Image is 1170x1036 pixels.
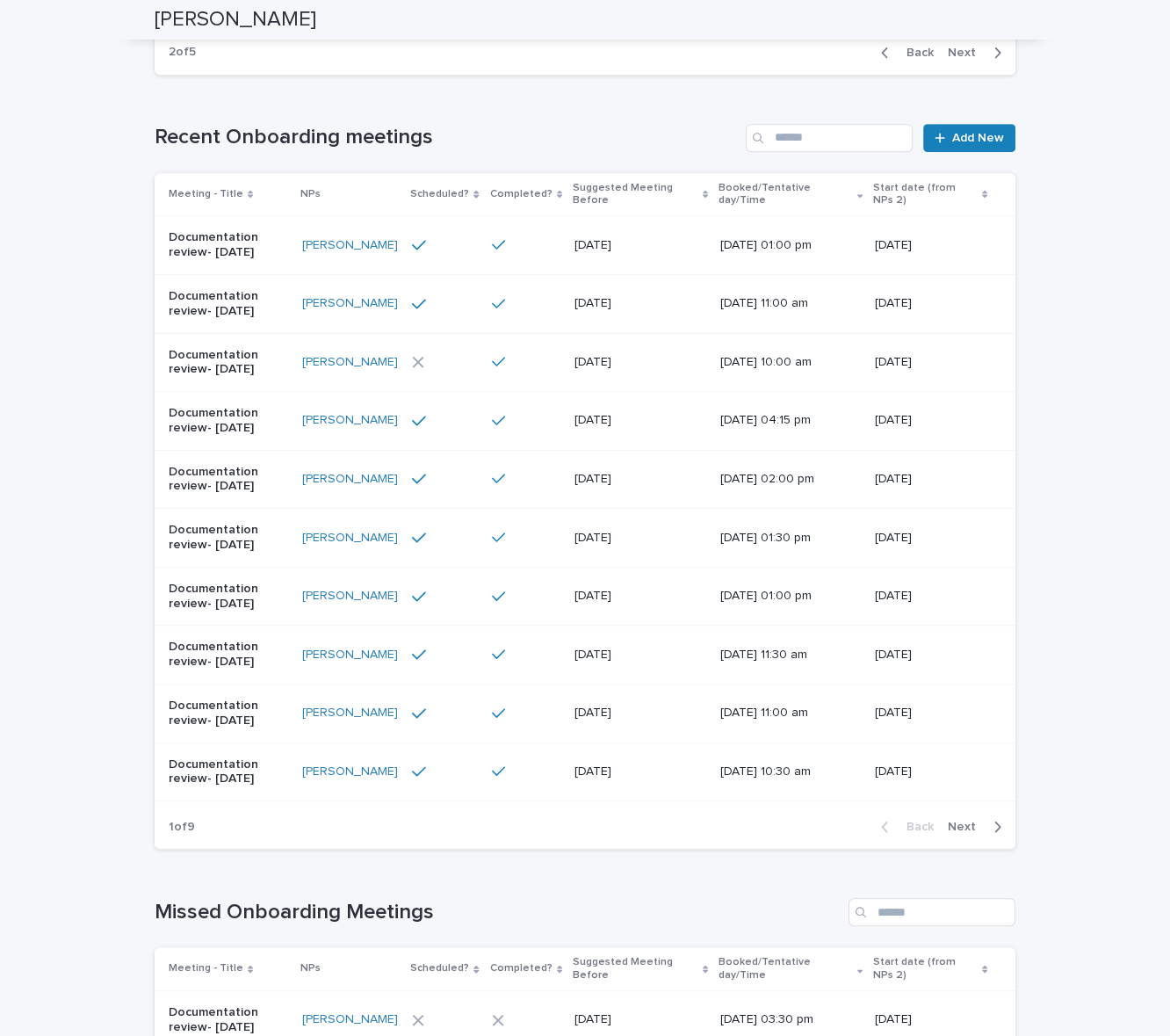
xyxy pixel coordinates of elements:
[155,392,1015,451] tr: Documentation review- [DATE][PERSON_NAME] [DATE][DATE] 04:15 pm[DATE]
[302,531,398,546] a: [PERSON_NAME]
[574,589,700,604] p: [DATE]
[849,898,1015,926] input: Search
[302,1012,398,1027] a: [PERSON_NAME]
[169,757,288,787] p: Documentation review- [DATE]
[169,699,288,728] p: Documentation review- [DATE]
[875,1012,987,1027] p: [DATE]
[720,238,846,253] p: [DATE] 01:00 pm
[302,413,398,428] a: [PERSON_NAME]
[875,296,987,311] p: [DATE]
[302,589,398,604] a: [PERSON_NAME]
[155,900,841,925] h1: Missed Onboarding Meetings
[720,589,846,604] p: [DATE] 01:00 pm
[573,178,698,211] p: Suggested Meeting Before
[300,959,321,978] p: NPs
[574,238,700,253] p: [DATE]
[169,406,288,436] p: Documentation review- [DATE]
[169,289,288,319] p: Documentation review- [DATE]
[410,185,469,204] p: Scheduled?
[875,706,987,721] p: [DATE]
[573,953,698,985] p: Suggested Meeting Before
[952,132,1004,144] span: Add New
[896,821,934,833] span: Back
[719,178,853,211] p: Booked/Tentative day/Time
[574,355,700,370] p: [DATE]
[574,296,700,311] p: [DATE]
[875,648,987,663] p: [DATE]
[574,413,700,428] p: [DATE]
[169,348,288,378] p: Documentation review- [DATE]
[923,124,1015,152] a: Add New
[875,413,987,428] p: [DATE]
[896,47,934,59] span: Back
[302,296,398,311] a: [PERSON_NAME]
[169,185,243,204] p: Meeting - Title
[867,819,941,835] button: Back
[169,465,288,495] p: Documentation review- [DATE]
[302,764,398,779] a: [PERSON_NAME]
[410,959,469,978] p: Scheduled?
[302,472,398,487] a: [PERSON_NAME]
[302,355,398,370] a: [PERSON_NAME]
[155,125,739,150] h1: Recent Onboarding meetings
[169,1005,288,1035] p: Documentation review- [DATE]
[720,1012,846,1027] p: [DATE] 03:30 pm
[302,706,398,721] a: [PERSON_NAME]
[169,523,288,553] p: Documentation review- [DATE]
[875,531,987,546] p: [DATE]
[155,626,1015,685] tr: Documentation review- [DATE][PERSON_NAME] [DATE][DATE] 11:30 am[DATE]
[574,531,700,546] p: [DATE]
[574,706,700,721] p: [DATE]
[169,959,243,978] p: Meeting - Title
[169,640,288,670] p: Documentation review- [DATE]
[948,821,986,833] span: Next
[720,472,846,487] p: [DATE] 02:00 pm
[875,238,987,253] p: [DATE]
[948,47,986,59] span: Next
[875,472,987,487] p: [DATE]
[574,1012,700,1027] p: [DATE]
[169,582,288,612] p: Documentation review- [DATE]
[873,178,978,211] p: Start date (from NPs 2)
[720,764,846,779] p: [DATE] 10:30 am
[574,472,700,487] p: [DATE]
[155,509,1015,568] tr: Documentation review- [DATE][PERSON_NAME] [DATE][DATE] 01:30 pm[DATE]
[155,685,1015,743] tr: Documentation review- [DATE][PERSON_NAME] [DATE][DATE] 11:00 am[DATE]
[720,355,846,370] p: [DATE] 10:00 am
[574,764,700,779] p: [DATE]
[155,7,316,33] h2: [PERSON_NAME]
[490,185,552,204] p: Completed?
[155,31,210,74] p: 2 of 5
[746,124,913,152] input: Search
[155,216,1015,275] tr: Documentation review- [DATE][PERSON_NAME] [DATE][DATE] 01:00 pm[DATE]
[155,274,1015,333] tr: Documentation review- [DATE][PERSON_NAME] [DATE][DATE] 11:00 am[DATE]
[941,45,1015,61] button: Next
[875,764,987,779] p: [DATE]
[720,413,846,428] p: [DATE] 04:15 pm
[169,230,288,260] p: Documentation review- [DATE]
[155,333,1015,392] tr: Documentation review- [DATE][PERSON_NAME] [DATE][DATE] 10:00 am[DATE]
[875,355,987,370] p: [DATE]
[155,567,1015,626] tr: Documentation review- [DATE][PERSON_NAME] [DATE][DATE] 01:00 pm[DATE]
[867,45,941,61] button: Back
[490,959,552,978] p: Completed?
[155,806,209,849] p: 1 of 9
[302,648,398,663] a: [PERSON_NAME]
[720,531,846,546] p: [DATE] 01:30 pm
[719,953,853,985] p: Booked/Tentative day/Time
[155,743,1015,801] tr: Documentation review- [DATE][PERSON_NAME] [DATE][DATE] 10:30 am[DATE]
[155,450,1015,509] tr: Documentation review- [DATE][PERSON_NAME] [DATE][DATE] 02:00 pm[DATE]
[720,296,846,311] p: [DATE] 11:00 am
[300,185,321,204] p: NPs
[873,953,978,985] p: Start date (from NPs 2)
[720,706,846,721] p: [DATE] 11:00 am
[720,648,846,663] p: [DATE] 11:30 am
[302,238,398,253] a: [PERSON_NAME]
[875,589,987,604] p: [DATE]
[574,648,700,663] p: [DATE]
[941,819,1015,835] button: Next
